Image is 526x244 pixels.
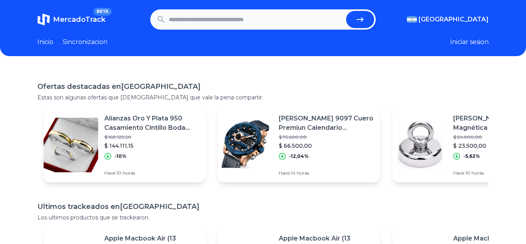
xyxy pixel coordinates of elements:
a: Featured image[PERSON_NAME] 9097 Cuero Premiun Calendario [PERSON_NAME]$ 75.600,00$ 66.500,00-12,... [218,108,380,182]
span: MercadoTrack [53,15,106,24]
h1: Ultimos trackeados en [GEOGRAPHIC_DATA] [37,201,489,212]
p: $ 144.111,15 [104,142,199,150]
p: $ 160.123,50 [104,134,199,140]
p: [PERSON_NAME] 9097 Cuero Premiun Calendario [PERSON_NAME] [279,114,374,133]
p: Alianzas Oro Y Plata 950 Casamiento Cintillo Boda Combo 4 [104,114,199,133]
a: Sincronizacion [63,37,107,47]
p: Los ultimos productos que se trackearon. [37,214,489,221]
button: Iniciar sesion [450,37,489,47]
p: Hace 14 horas [279,170,374,176]
span: BETA [93,8,112,16]
button: [GEOGRAPHIC_DATA] [407,15,489,24]
p: $ 66.500,00 [279,142,374,150]
img: MercadoTrack [37,13,50,26]
h1: Ofertas destacadas en [GEOGRAPHIC_DATA] [37,81,489,92]
img: Argentina [407,16,417,23]
img: Featured image [218,118,273,172]
img: Featured image [392,118,447,172]
a: Inicio [37,37,53,47]
p: -5,62% [463,153,480,159]
a: MercadoTrackBETA [37,13,106,26]
p: -10% [114,153,127,159]
p: Hace 10 horas [104,170,199,176]
img: Featured image [44,118,98,172]
p: $ 75.600,00 [279,134,374,140]
p: -12,04% [289,153,309,159]
a: Featured imageAlianzas Oro Y Plata 950 Casamiento Cintillo Boda Combo 4$ 160.123,50$ 144.111,15-1... [44,108,206,182]
p: Estas son algunas ofertas que [DEMOGRAPHIC_DATA] que vale la pena compartir. [37,94,489,101]
span: [GEOGRAPHIC_DATA] [419,15,489,24]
